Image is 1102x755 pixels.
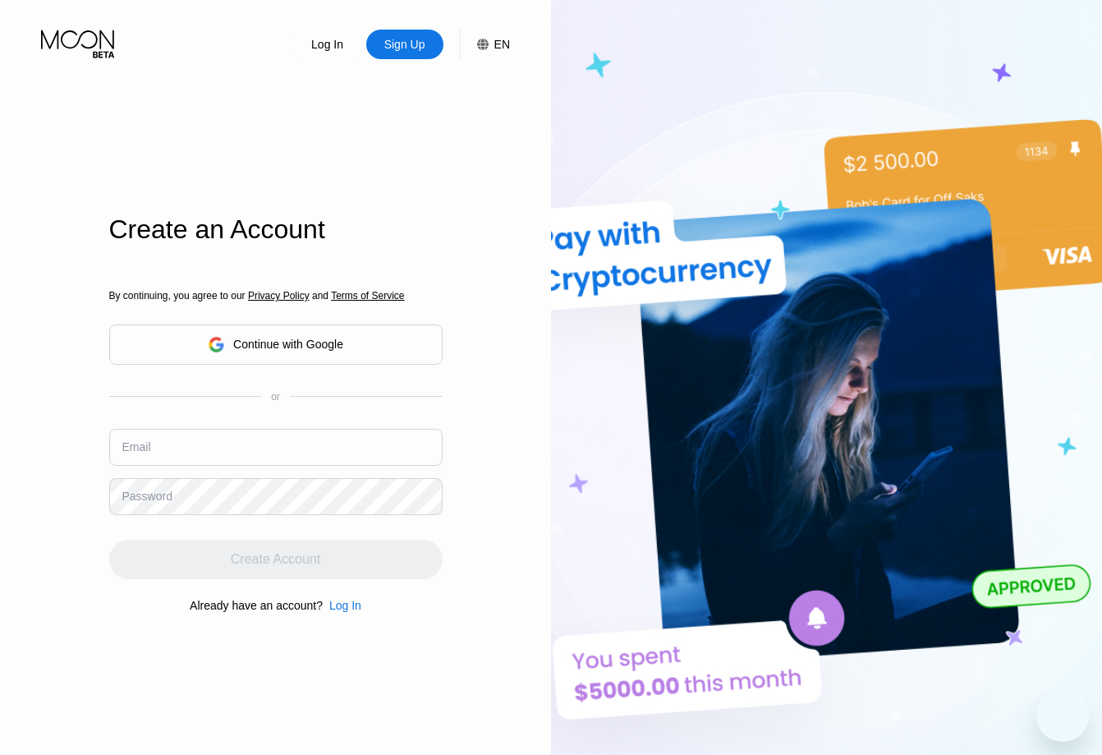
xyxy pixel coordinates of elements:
[331,290,404,302] span: Terms of Service
[310,36,345,53] div: Log In
[1036,689,1089,742] iframe: Кнопка запуска окна обмена сообщениями
[366,30,443,59] div: Sign Up
[122,490,172,503] div: Password
[329,599,361,612] div: Log In
[323,599,361,612] div: Log In
[494,38,510,51] div: EN
[248,290,310,302] span: Privacy Policy
[122,440,151,453] div: Email
[310,290,332,302] span: and
[109,290,443,302] div: By continuing, you agree to our
[190,599,323,612] div: Already have an account?
[383,36,427,53] div: Sign Up
[289,30,366,59] div: Log In
[109,325,443,365] div: Continue with Google
[109,214,443,245] div: Create an Account
[271,391,280,403] div: or
[460,30,510,59] div: EN
[233,338,343,351] div: Continue with Google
